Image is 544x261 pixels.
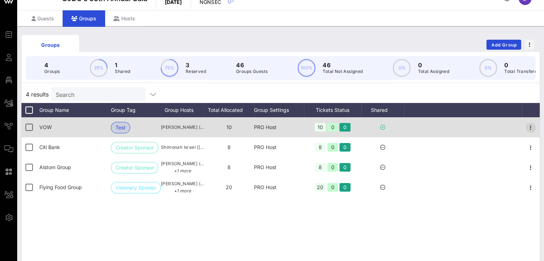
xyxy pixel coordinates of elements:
span: 8 [227,164,231,170]
span: Citi Bank [39,144,60,150]
div: PRO Host [254,177,304,197]
p: 46 [323,61,363,69]
span: Test [116,122,126,133]
div: 0 [339,163,351,172]
div: 10 [315,123,326,132]
p: 3 [186,61,206,69]
div: Tickets Status [304,103,361,117]
span: [PERSON_NAME] ([PERSON_NAME][DOMAIN_NAME][EMAIL_ADDRESS][DOMAIN_NAME]) [161,160,204,174]
p: +1 more [161,187,204,194]
div: Hosts [105,10,144,26]
div: 0 [327,163,338,172]
div: Groups [63,10,105,26]
p: Groups [44,68,60,75]
span: Visionary Sponsor [116,182,156,193]
p: 46 [236,61,268,69]
p: +1 more [161,167,204,174]
p: 4 [44,61,60,69]
div: Guests [23,10,63,26]
div: Total Allocated [204,103,254,117]
span: Add Group [491,42,517,48]
span: [PERSON_NAME] ([PERSON_NAME][EMAIL_ADDRESS][DOMAIN_NAME]) [161,124,204,131]
div: PRO Host [254,137,304,157]
span: 20 [226,184,232,190]
div: 0 [327,123,338,132]
div: Group Hosts [161,103,204,117]
div: 8 [315,163,326,172]
span: Alstom Group [39,164,71,170]
p: Total Assigned [418,68,449,75]
p: Reserved [186,68,206,75]
button: Add Group [486,40,521,50]
div: Groups [27,41,74,49]
div: PRO Host [254,157,304,177]
div: 8 [315,143,326,152]
div: 0 [327,183,338,192]
div: 0 [339,183,351,192]
p: 1 [115,61,130,69]
span: Shimonah Israel ([EMAIL_ADDRESS][DOMAIN_NAME]) [161,144,204,151]
div: PRO Host [254,117,304,137]
div: Group Name [39,103,111,117]
div: Group Settings [254,103,304,117]
span: Flying Food Group [39,184,82,190]
span: Creator Sponsor [116,142,154,153]
div: 0 [339,143,351,152]
div: 20 [315,183,326,192]
div: Shared [361,103,404,117]
span: 8 [227,144,231,150]
span: VOW [39,124,52,130]
p: Shared [115,68,130,75]
div: Group Tag [111,103,161,117]
span: 4 results [26,90,49,99]
p: Total Not Assigned [323,68,363,75]
p: Total Transferred [504,68,542,75]
span: Creator Sponsor [116,162,154,173]
p: 0 [504,61,542,69]
div: 0 [327,143,338,152]
p: Groups Guests [236,68,268,75]
span: [PERSON_NAME] ([EMAIL_ADDRESS][DOMAIN_NAME]) [161,180,204,194]
p: 0 [418,61,449,69]
span: 10 [226,124,232,130]
div: 0 [339,123,351,132]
